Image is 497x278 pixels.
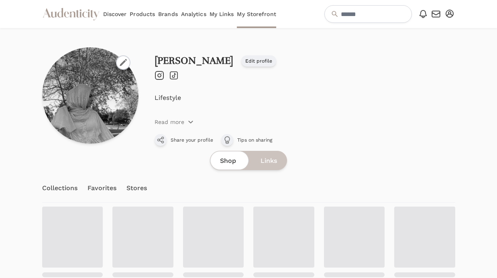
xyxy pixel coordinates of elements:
[42,174,78,202] a: Collections
[220,156,236,166] span: Shop
[116,55,130,70] label: Change photo
[155,134,213,146] button: Share your profile
[155,55,233,67] a: [PERSON_NAME]
[155,93,455,103] p: Lifestyle
[42,47,139,144] img: Profile picture
[261,156,277,166] span: Links
[241,55,276,67] a: Edit profile
[126,174,147,202] a: Stores
[155,118,184,126] p: Read more
[221,134,272,146] a: Tips on sharing
[171,137,213,143] span: Share your profile
[237,137,272,143] span: Tips on sharing
[88,174,117,202] a: Favorites
[155,118,194,126] button: Read more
